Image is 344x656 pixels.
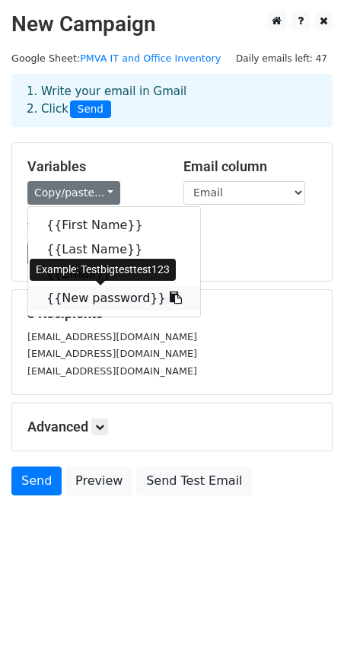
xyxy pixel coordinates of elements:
a: PMVA IT and Office Inventory [80,53,221,64]
a: Copy/paste... [27,181,120,205]
a: Daily emails left: 47 [231,53,333,64]
a: Preview [65,467,132,495]
div: Example: Testbigtesttest123 [30,259,176,281]
a: {{Last Name}} [28,237,200,262]
small: [EMAIL_ADDRESS][DOMAIN_NAME] [27,348,197,359]
h5: Variables [27,158,161,175]
a: Send [11,467,62,495]
span: Daily emails left: 47 [231,50,333,67]
small: [EMAIL_ADDRESS][DOMAIN_NAME] [27,365,197,377]
a: Send Test Email [136,467,252,495]
a: {{Email}} [28,262,200,286]
span: Send [70,100,111,119]
h2: New Campaign [11,11,333,37]
small: [EMAIL_ADDRESS][DOMAIN_NAME] [27,331,197,342]
h5: Email column [183,158,317,175]
h5: Advanced [27,419,317,435]
a: {{New password}} [28,286,200,310]
a: {{First Name}} [28,213,200,237]
iframe: Chat Widget [268,583,344,656]
div: 1. Write your email in Gmail 2. Click [15,83,329,118]
small: Google Sheet: [11,53,221,64]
